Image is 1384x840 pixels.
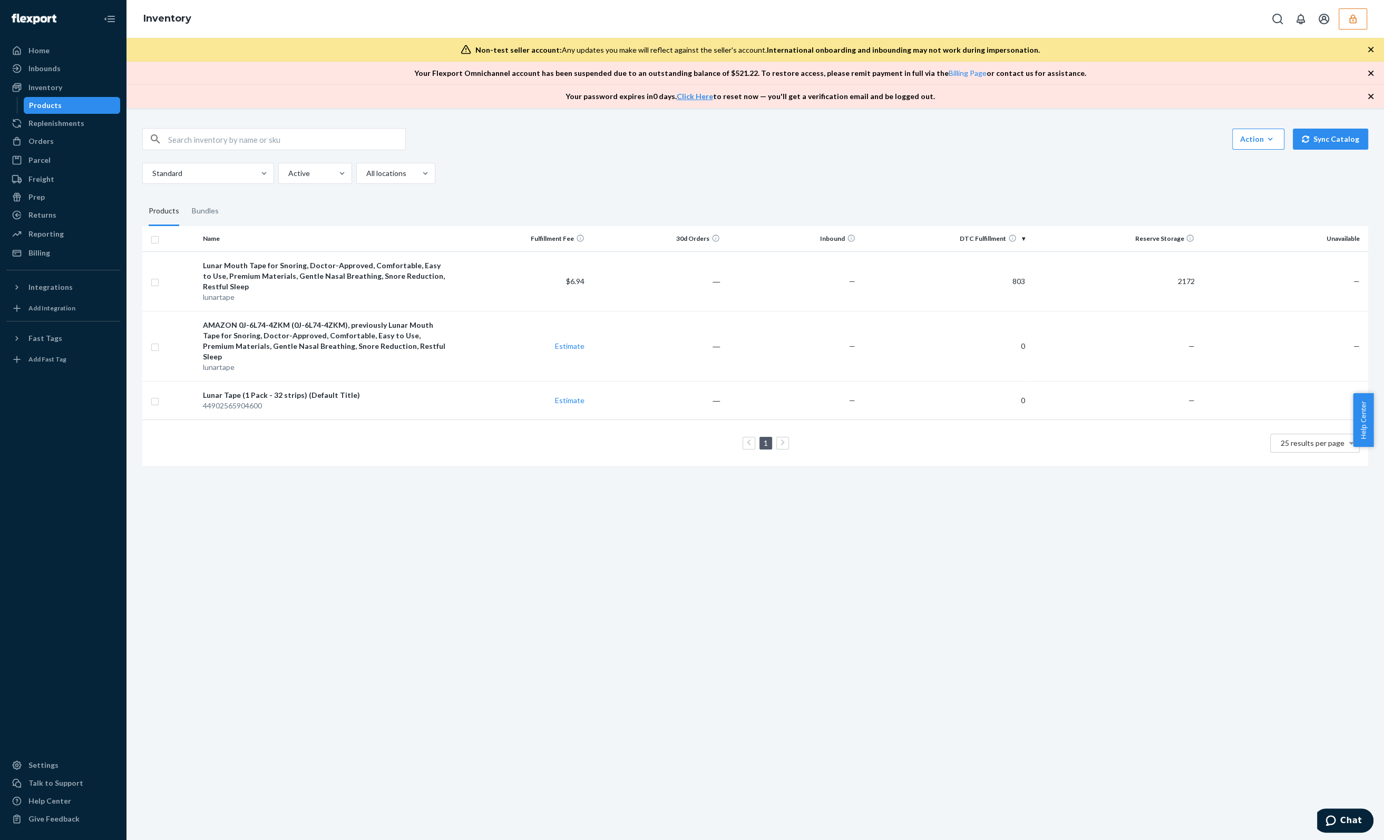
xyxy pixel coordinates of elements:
a: Orders [6,133,120,150]
a: Home [6,42,120,59]
div: Parcel [28,155,51,165]
a: Help Center [6,793,120,809]
div: Freight [28,174,54,184]
div: Replenishments [28,118,84,129]
span: 25 results per page [1281,438,1344,447]
div: Add Integration [28,304,75,312]
button: Integrations [6,279,120,296]
div: Integrations [28,282,73,292]
div: Help Center [28,796,71,806]
div: Prep [28,192,45,202]
div: Talk to Support [28,778,83,788]
div: Returns [28,210,56,220]
td: 0 [860,311,1029,381]
input: Search inventory by name or sku [168,129,405,150]
div: Lunar Mouth Tape for Snoring, Doctor-Approved, Comfortable, Easy to Use, Premium Materials, Gentl... [203,260,449,292]
div: lunartape [203,292,449,302]
a: Billing Page [949,69,987,77]
a: Inbounds [6,60,120,77]
button: Open Search Box [1267,8,1288,30]
span: International onboarding and inbounding may not work during impersonation. [767,45,1040,54]
span: Non-test seller account: [475,45,562,54]
th: 30d Orders [589,226,724,251]
div: Products [29,100,62,111]
a: Prep [6,189,120,206]
div: Add Fast Tag [28,355,66,364]
button: Fast Tags [6,330,120,347]
div: Inbounds [28,63,61,74]
div: Reporting [28,229,64,239]
div: Lunar Tape (1 Pack - 32 strips) (Default Title) [203,390,449,401]
td: ― [589,251,724,311]
span: — [1353,341,1360,350]
a: Parcel [6,152,120,169]
a: Billing [6,245,120,261]
th: DTC Fulfillment [860,226,1029,251]
td: 803 [860,251,1029,311]
img: Flexport logo [12,14,56,24]
div: AMAZON 0J-6L74-4ZKM (0J-6L74-4ZKM), previously Lunar Mouth Tape for Snoring, Doctor-Approved, Com... [203,320,449,362]
th: Name [199,226,453,251]
a: Freight [6,171,120,188]
button: Help Center [1353,393,1373,447]
div: lunartape [203,362,449,373]
p: Your Flexport Omnichannel account has been suspended due to an outstanding balance of $ 521.22 . ... [414,68,1086,79]
a: Returns [6,207,120,223]
span: — [1188,396,1194,405]
span: — [849,277,855,286]
input: Standard [151,168,152,179]
span: — [1353,277,1360,286]
th: Fulfillment Fee [453,226,589,251]
span: — [849,396,855,405]
button: Sync Catalog [1293,129,1368,150]
a: Products [24,97,121,114]
a: Estimate [555,341,584,350]
div: Inventory [28,82,62,93]
td: ― [589,311,724,381]
div: Give Feedback [28,814,80,824]
div: 44902565904600 [203,401,449,411]
div: Orders [28,136,54,146]
button: Give Feedback [6,810,120,827]
div: Fast Tags [28,333,62,344]
a: Replenishments [6,115,120,132]
span: — [849,341,855,350]
a: Estimate [555,396,584,405]
button: Action [1232,129,1284,150]
th: Unavailable [1198,226,1368,251]
button: Talk to Support [6,775,120,792]
a: Add Integration [6,300,120,317]
td: 2172 [1029,251,1199,311]
a: Inventory [143,13,191,24]
button: Open account menu [1313,8,1334,30]
a: Click Here [677,92,713,101]
a: Reporting [6,226,120,242]
td: ― [589,381,724,419]
div: Products [149,197,179,226]
a: Settings [6,757,120,774]
div: Any updates you make will reflect against the seller's account. [475,45,1040,55]
input: All locations [365,168,366,179]
p: Your password expires in 0 days . to reset now — you'll get a verification email and be logged out. [566,91,935,102]
div: Action [1240,134,1276,144]
th: Reserve Storage [1029,226,1199,251]
th: Inbound [724,226,860,251]
button: Close Navigation [99,8,120,30]
ol: breadcrumbs [135,4,200,34]
div: Settings [28,760,59,770]
a: Add Fast Tag [6,351,120,368]
iframe: Opens a widget where you can chat to one of our agents [1317,808,1373,835]
a: Inventory [6,79,120,96]
div: Home [28,45,50,56]
td: 0 [860,381,1029,419]
input: Active [287,168,288,179]
span: — [1188,341,1194,350]
button: Open notifications [1290,8,1311,30]
a: Page 1 is your current page [762,438,770,447]
div: Billing [28,248,50,258]
span: $6.94 [566,277,584,286]
div: Bundles [192,197,219,226]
